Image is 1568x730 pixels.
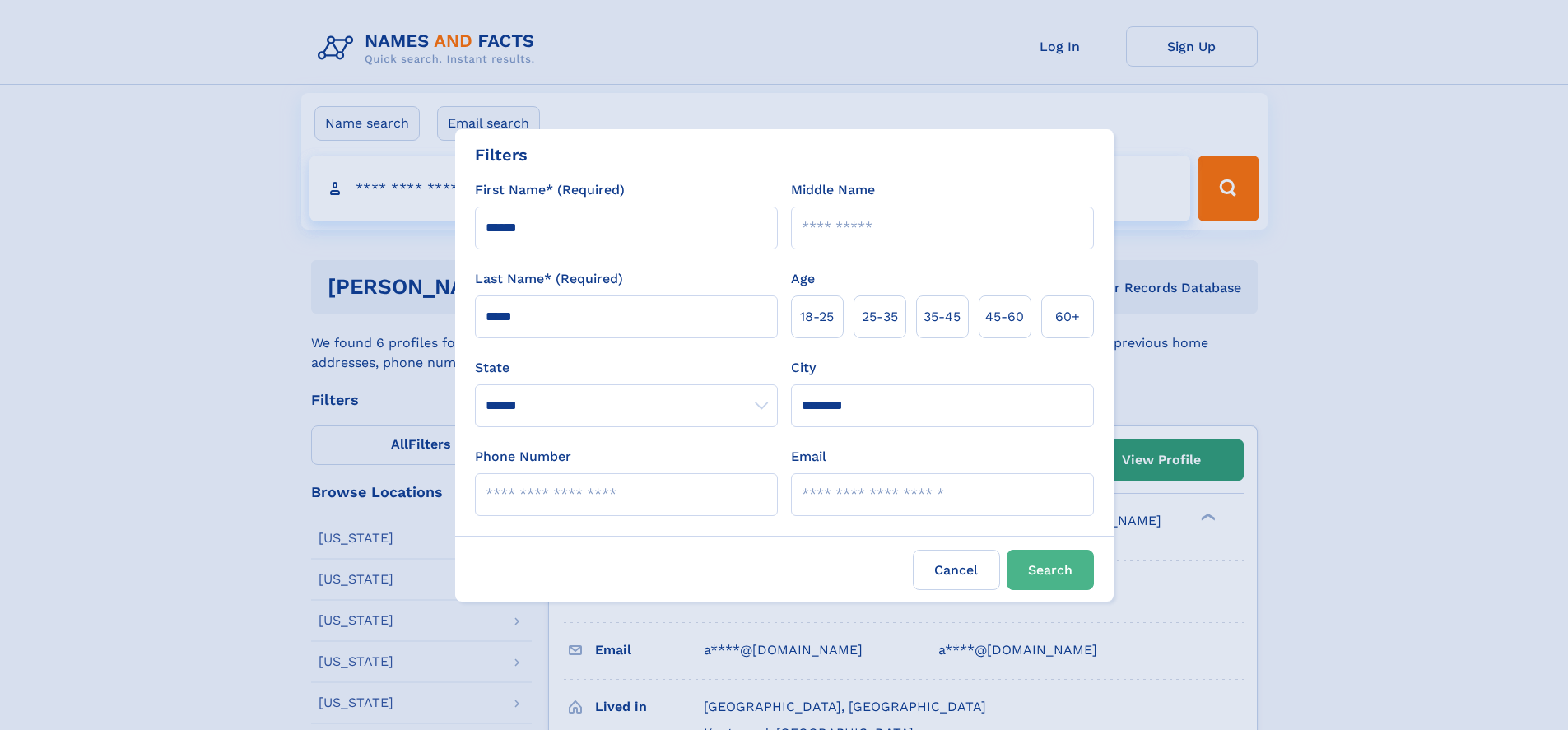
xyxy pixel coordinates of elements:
label: City [791,358,816,378]
span: 45‑60 [985,307,1024,327]
label: Cancel [913,550,1000,590]
label: State [475,358,778,378]
label: Email [791,447,826,467]
span: 25‑35 [862,307,898,327]
button: Search [1007,550,1094,590]
div: Filters [475,142,528,167]
label: Last Name* (Required) [475,269,623,289]
label: Age [791,269,815,289]
label: First Name* (Required) [475,180,625,200]
label: Middle Name [791,180,875,200]
span: 35‑45 [924,307,961,327]
label: Phone Number [475,447,571,467]
span: 18‑25 [800,307,834,327]
span: 60+ [1055,307,1080,327]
